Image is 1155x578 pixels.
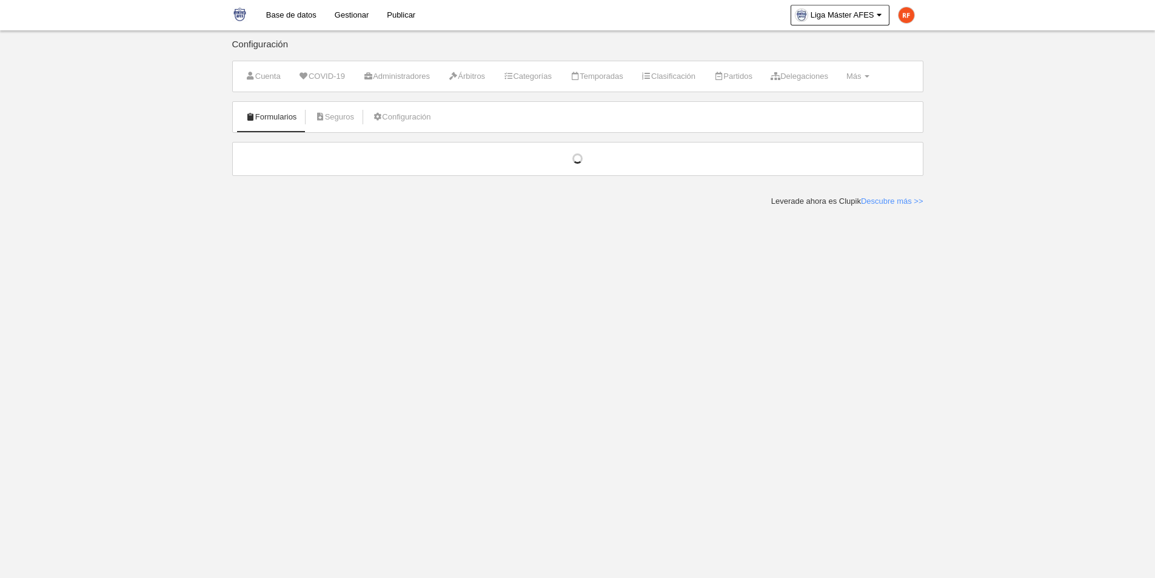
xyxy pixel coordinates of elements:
a: Más [840,67,876,86]
a: Administradores [357,67,437,86]
img: c2l6ZT0zMHgzMCZmcz05JnRleHQ9UkYmYmc9ZjQ1MTFl.png [899,7,914,23]
a: Formularios [239,108,304,126]
a: Descubre más >> [861,197,923,206]
a: Categorías [497,67,558,86]
a: Cuenta [239,67,287,86]
a: Árbitros [441,67,492,86]
a: Seguros [308,108,361,126]
a: Clasificación [635,67,702,86]
div: Configuración [232,39,923,61]
img: Liga Máster AFES [232,7,247,22]
a: Partidos [707,67,759,86]
a: Delegaciones [764,67,835,86]
a: Configuración [366,108,437,126]
span: Más [846,72,862,81]
span: Liga Máster AFES [811,9,874,21]
div: Leverade ahora es Clupik [771,196,923,207]
a: COVID-19 [292,67,352,86]
a: Temporadas [563,67,630,86]
img: OalfcEuzerBm.30x30.jpg [795,9,808,21]
a: Liga Máster AFES [791,5,889,25]
div: Cargando [245,153,911,164]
